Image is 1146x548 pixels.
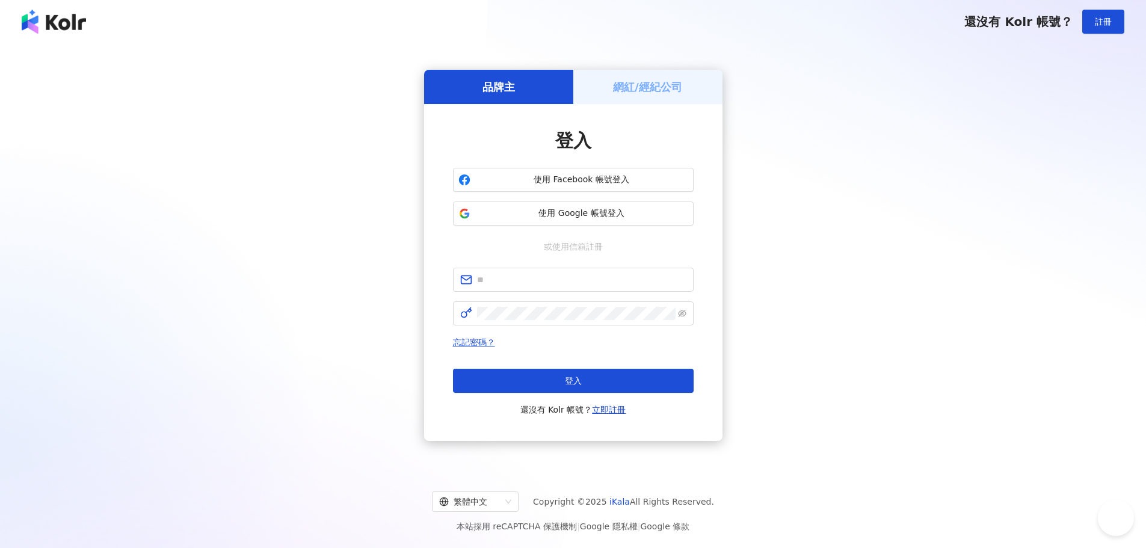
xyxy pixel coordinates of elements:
[678,309,686,318] span: eye-invisible
[453,202,694,226] button: 使用 Google 帳號登入
[1098,500,1134,536] iframe: Help Scout Beacon - Open
[453,369,694,393] button: 登入
[640,522,689,531] a: Google 條款
[1082,10,1124,34] button: 註冊
[453,168,694,192] button: 使用 Facebook 帳號登入
[520,402,626,417] span: 還沒有 Kolr 帳號？
[533,494,714,509] span: Copyright © 2025 All Rights Reserved.
[439,492,501,511] div: 繁體中文
[475,174,688,186] span: 使用 Facebook 帳號登入
[565,376,582,386] span: 登入
[535,240,611,253] span: 或使用信箱註冊
[638,522,641,531] span: |
[482,79,515,94] h5: 品牌主
[592,405,626,414] a: 立即註冊
[580,522,638,531] a: Google 隱私權
[22,10,86,34] img: logo
[555,130,591,151] span: 登入
[613,79,682,94] h5: 網紅/經紀公司
[964,14,1073,29] span: 還沒有 Kolr 帳號？
[609,497,630,506] a: iKala
[1095,17,1112,26] span: 註冊
[457,519,689,534] span: 本站採用 reCAPTCHA 保護機制
[453,337,495,347] a: 忘記密碼？
[475,208,688,220] span: 使用 Google 帳號登入
[577,522,580,531] span: |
